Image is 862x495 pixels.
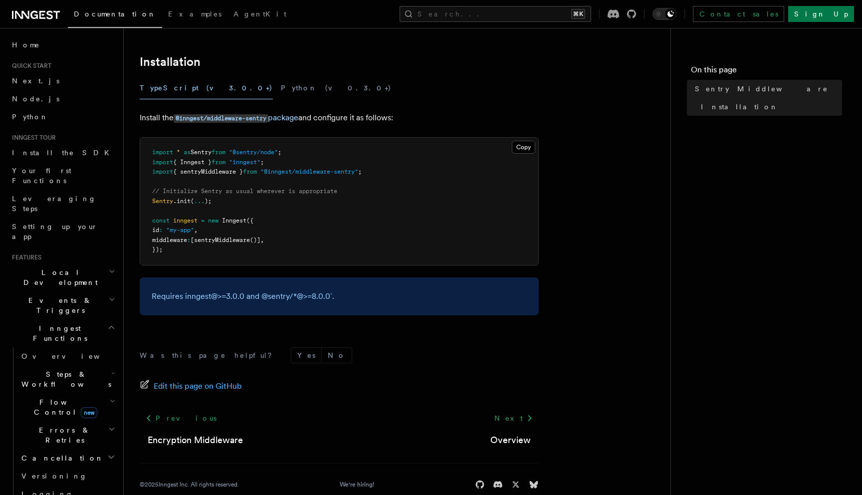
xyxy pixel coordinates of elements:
a: Previous [140,409,222,427]
span: Overview [21,352,124,360]
button: Steps & Workflows [17,365,117,393]
span: Features [8,253,41,261]
span: ; [260,159,264,166]
button: Yes [291,348,321,363]
span: ); [205,198,212,205]
a: Documentation [68,3,162,28]
span: "my-app" [166,227,194,234]
a: Contact sales [693,6,784,22]
span: Your first Functions [12,167,71,185]
a: Overview [490,433,531,447]
span: Steps & Workflows [17,369,111,389]
span: "inngest" [229,159,260,166]
span: [ [191,237,194,244]
span: // Initialize Sentry as usual wherever is appropriate [152,188,337,195]
a: @inngest/middleware-sentrypackage [174,113,298,122]
a: Sign Up [788,6,854,22]
span: Documentation [74,10,156,18]
kbd: ⌘K [571,9,585,19]
span: "@inngest/middleware-sentry" [260,168,358,175]
button: Cancellation [17,449,117,467]
span: inngest [173,217,198,224]
button: Errors & Retries [17,421,117,449]
span: Sentry Middleware [695,84,828,94]
span: Versioning [21,472,87,480]
span: Leveraging Steps [12,195,96,213]
span: Local Development [8,267,109,287]
span: : [187,237,191,244]
span: Setting up your app [12,223,98,241]
button: Inngest Functions [8,319,117,347]
a: Setting up your app [8,218,117,246]
p: Requires inngest@>=3.0.0 and @sentry/*@>=8.0.0`. [152,289,527,303]
span: Quick start [8,62,51,70]
span: }); [152,246,163,253]
span: , [260,237,264,244]
h4: On this page [691,64,842,80]
span: Node.js [12,95,59,103]
button: Flow Controlnew [17,393,117,421]
a: Next.js [8,72,117,90]
span: ... [194,198,205,205]
span: Inngest tour [8,134,56,142]
span: Sentry [191,149,212,156]
span: "@sentry/node" [229,149,278,156]
span: Cancellation [17,453,104,463]
a: Sentry Middleware [691,80,842,98]
span: Home [12,40,40,50]
span: { Inngest } [173,159,212,166]
button: Events & Triggers [8,291,117,319]
span: Edit this page on GitHub [154,379,242,393]
span: Inngest Functions [8,323,108,343]
div: © 2025 Inngest Inc. All rights reserved. [140,481,239,489]
p: Install the and configure it as follows: [140,111,539,125]
span: : [159,227,163,234]
span: from [243,168,257,175]
span: as [184,149,191,156]
span: Inngest [222,217,246,224]
span: Flow Control [17,397,110,417]
span: ; [278,149,281,156]
span: const [152,217,170,224]
button: TypeScript (v3.0.0+) [140,77,273,99]
a: Install the SDK [8,144,117,162]
span: from [212,149,225,156]
a: Your first Functions [8,162,117,190]
a: Next [488,409,539,427]
code: @inngest/middleware-sentry [174,114,268,123]
span: ( [191,198,194,205]
a: Encryption Middleware [148,433,243,447]
button: Toggle dark mode [652,8,676,20]
a: Node.js [8,90,117,108]
a: Versioning [17,467,117,485]
span: Python [12,113,48,121]
span: sentryMiddleware [194,237,250,244]
a: Python [8,108,117,126]
span: Install the SDK [12,149,115,157]
span: ()] [250,237,260,244]
span: new [208,217,218,224]
button: Python (v0.3.0+) [281,77,392,99]
button: Search...⌘K [400,6,591,22]
a: Leveraging Steps [8,190,117,218]
span: ({ [246,217,253,224]
button: Copy [512,141,535,154]
span: id [152,227,159,234]
span: = [201,217,205,224]
span: Errors & Retries [17,425,108,445]
a: AgentKit [227,3,292,27]
span: Installation [701,102,778,112]
span: new [81,407,97,418]
span: AgentKit [233,10,286,18]
a: Home [8,36,117,54]
span: .init [173,198,191,205]
a: Examples [162,3,227,27]
span: import [152,168,173,175]
a: Overview [17,347,117,365]
span: { sentryMiddleware } [173,168,243,175]
span: import [152,159,173,166]
span: ; [358,168,362,175]
a: Installation [697,98,842,116]
p: Was this page helpful? [140,350,279,360]
a: Edit this page on GitHub [140,379,242,393]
